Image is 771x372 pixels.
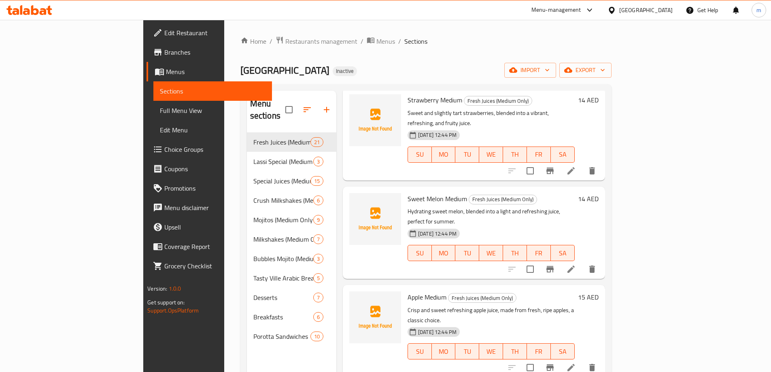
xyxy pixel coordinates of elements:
button: MO [432,245,456,261]
button: export [559,63,612,78]
span: 1.0.0 [169,283,181,294]
button: WE [479,343,503,359]
span: TU [459,346,476,357]
span: Fresh Juices (Medium Only) [469,195,537,204]
span: 7 [314,294,323,302]
span: Apple Medium [408,291,446,303]
button: Add section [317,100,336,119]
span: 10 [311,333,323,340]
a: Upsell [147,217,272,237]
div: Porotta Sandwiches [253,332,310,341]
a: Menus [147,62,272,81]
span: Milkshakes (Medium Only) [253,234,313,244]
button: TH [503,147,527,163]
div: items [313,215,323,225]
span: m [756,6,761,15]
span: SU [411,149,429,160]
button: WE [479,147,503,163]
button: delete [582,161,602,181]
div: Lassi Special (Medium Only)3 [247,152,336,171]
button: delete [582,259,602,279]
button: FR [527,245,551,261]
span: TH [506,247,524,259]
span: Breakfasts [253,312,313,322]
div: items [310,137,323,147]
div: Tasty Ville Arabic Breakfast5 [247,268,336,288]
button: TH [503,343,527,359]
span: Menu disclaimer [164,203,265,213]
button: MO [432,147,456,163]
span: 6 [314,197,323,204]
button: Branch-specific-item [540,161,560,181]
span: Coupons [164,164,265,174]
span: 21 [311,138,323,146]
span: [DATE] 12:44 PM [415,131,460,139]
span: Edit Menu [160,125,265,135]
span: Upsell [164,222,265,232]
span: SA [554,346,571,357]
a: Menu disclaimer [147,198,272,217]
span: Tasty Ville Arabic Breakfast [253,273,313,283]
p: Crisp and sweet refreshing apple juice, made from fresh, ripe apples, a classic choice. [408,305,575,325]
span: Full Menu View [160,106,265,115]
span: 6 [314,313,323,321]
div: items [313,234,323,244]
span: 5 [314,274,323,282]
span: Sweet Melon Medium [408,193,467,205]
p: Sweet and slightly tart strawberries, blended into a vibrant, refreshing, and fruity juice. [408,108,575,128]
span: Fresh Juices (Medium Only) [448,293,516,303]
a: Support.OpsPlatform [147,305,199,316]
div: items [313,273,323,283]
span: FR [530,149,548,160]
div: Menu-management [531,5,581,15]
img: Strawberry Medium [349,94,401,146]
h6: 15 AED [578,291,599,303]
div: Fresh Juices (Medium Only) [448,293,516,303]
span: Inactive [333,68,357,74]
span: WE [482,149,500,160]
a: Menus [367,36,395,47]
h6: 14 AED [578,193,599,204]
span: Promotions [164,183,265,193]
button: SU [408,147,432,163]
span: Coverage Report [164,242,265,251]
div: [GEOGRAPHIC_DATA] [619,6,673,15]
button: SA [551,147,575,163]
button: TU [455,343,479,359]
li: / [361,36,363,46]
a: Sections [153,81,272,101]
span: FR [530,346,548,357]
div: Desserts7 [247,288,336,307]
span: MO [435,247,452,259]
span: Mojitos (Medium Only) [253,215,313,225]
div: Mojitos (Medium Only)9 [247,210,336,230]
button: FR [527,343,551,359]
a: Edit menu item [566,166,576,176]
span: SA [554,247,571,259]
span: Desserts [253,293,313,302]
a: Restaurants management [276,36,357,47]
span: export [566,65,605,75]
span: WE [482,247,500,259]
span: TH [506,346,524,357]
button: Branch-specific-item [540,259,560,279]
span: WE [482,346,500,357]
span: Get support on: [147,297,185,308]
h6: 14 AED [578,94,599,106]
div: Fresh Juices (Medium Only)21 [247,132,336,152]
button: TU [455,147,479,163]
div: Porotta Sandwiches10 [247,327,336,346]
span: 3 [314,255,323,263]
img: Apple Medium [349,291,401,343]
span: Menus [166,67,265,77]
button: SU [408,343,432,359]
span: Fresh Juices (Medium Only) [464,96,532,106]
span: Special Juices (Medium Only) [253,176,310,186]
span: Crush Milkshakes (Medium Only) [253,196,313,205]
span: import [511,65,550,75]
span: Lassi Special (Medium Only) [253,157,313,166]
button: FR [527,147,551,163]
